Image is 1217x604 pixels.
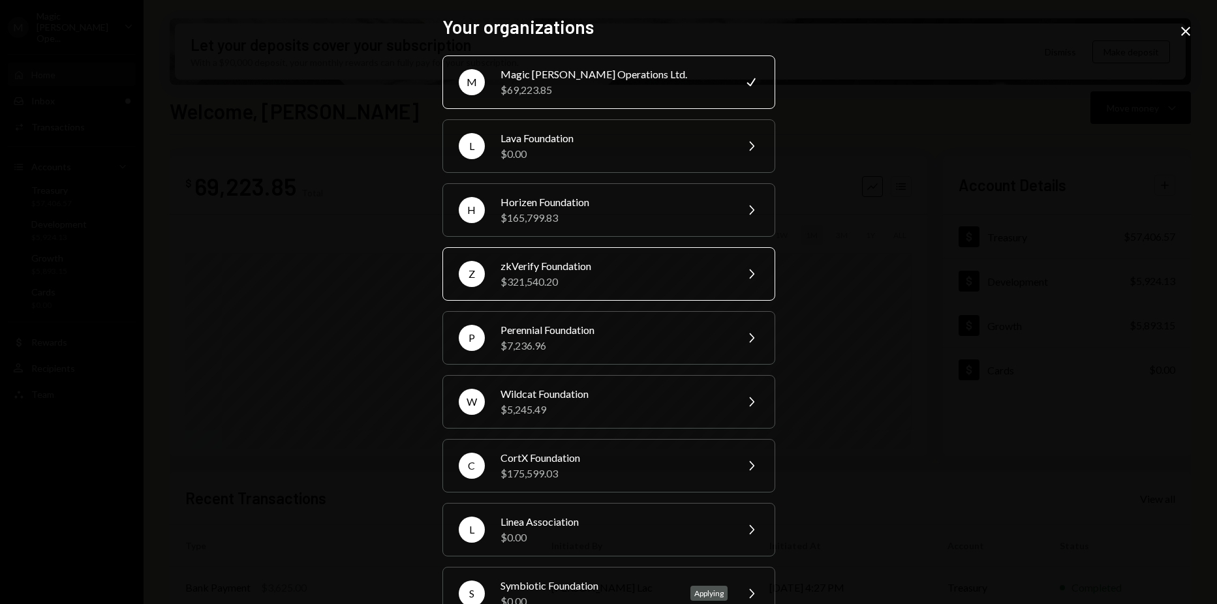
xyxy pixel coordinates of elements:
div: $5,245.49 [501,402,728,417]
div: Applying [690,586,728,601]
div: $0.00 [501,146,728,162]
div: $69,223.85 [501,82,728,98]
button: LLinea Association$0.00 [442,503,775,556]
div: Linea Association [501,514,728,530]
div: Magic [PERSON_NAME] Operations Ltd. [501,67,728,82]
div: Symbiotic Foundation [501,578,675,594]
div: C [459,453,485,479]
button: HHorizen Foundation$165,799.83 [442,183,775,237]
div: $0.00 [501,530,728,545]
div: $7,236.96 [501,338,728,354]
div: L [459,517,485,543]
div: L [459,133,485,159]
div: $321,540.20 [501,274,728,290]
div: Lava Foundation [501,130,728,146]
div: M [459,69,485,95]
button: ZzkVerify Foundation$321,540.20 [442,247,775,301]
div: P [459,325,485,351]
button: WWildcat Foundation$5,245.49 [442,375,775,429]
div: $165,799.83 [501,210,728,226]
div: Horizen Foundation [501,194,728,210]
button: LLava Foundation$0.00 [442,119,775,173]
h2: Your organizations [442,14,775,40]
div: Wildcat Foundation [501,386,728,402]
button: CCortX Foundation$175,599.03 [442,439,775,492]
div: zkVerify Foundation [501,258,728,274]
div: H [459,197,485,223]
div: $175,599.03 [501,466,728,481]
button: PPerennial Foundation$7,236.96 [442,311,775,365]
button: MMagic [PERSON_NAME] Operations Ltd.$69,223.85 [442,55,775,109]
div: CortX Foundation [501,450,728,466]
div: W [459,389,485,415]
div: Z [459,261,485,287]
div: Perennial Foundation [501,322,728,338]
